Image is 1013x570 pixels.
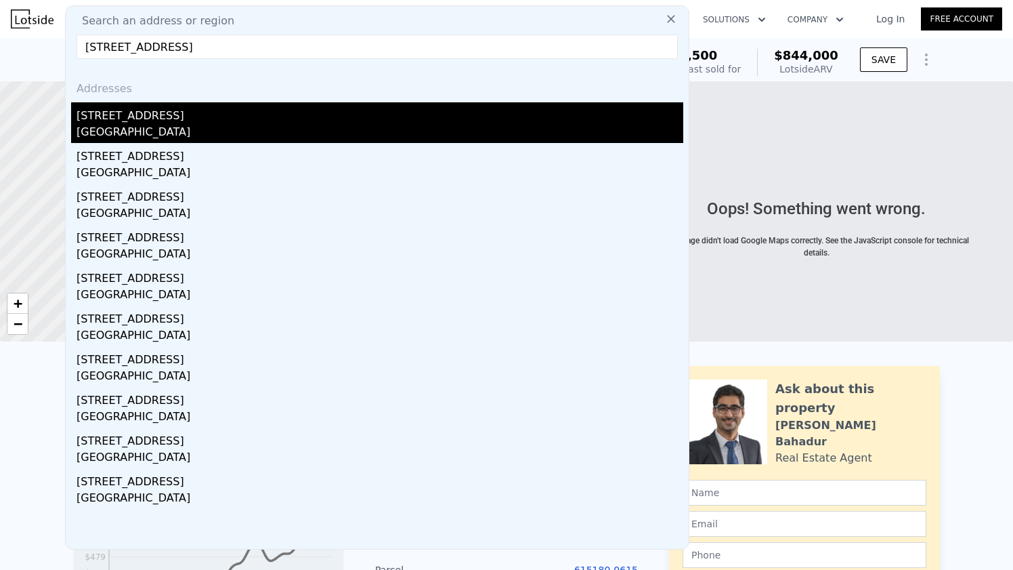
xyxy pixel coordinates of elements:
[775,380,926,418] div: Ask about this property
[692,7,777,32] button: Solutions
[921,7,1002,30] a: Free Account
[77,205,683,224] div: [GEOGRAPHIC_DATA]
[683,542,926,568] input: Phone
[77,287,683,306] div: [GEOGRAPHIC_DATA]
[77,468,683,490] div: [STREET_ADDRESS]
[14,315,22,332] span: −
[777,7,855,32] button: Company
[77,327,683,346] div: [GEOGRAPHIC_DATA]
[77,165,683,184] div: [GEOGRAPHIC_DATA]
[71,70,683,102] div: Addresses
[860,12,921,26] a: Log In
[77,102,683,124] div: [STREET_ADDRESS]
[7,293,28,314] a: Zoom in
[77,449,683,468] div: [GEOGRAPHIC_DATA]
[77,409,683,428] div: [GEOGRAPHIC_DATA]
[913,46,940,73] button: Show Options
[7,314,28,334] a: Zoom out
[77,246,683,265] div: [GEOGRAPHIC_DATA]
[14,295,22,312] span: +
[71,13,234,29] span: Search an address or region
[860,47,907,72] button: SAVE
[77,368,683,387] div: [GEOGRAPHIC_DATA]
[77,387,683,409] div: [STREET_ADDRESS]
[11,9,53,28] img: Lotside
[77,490,683,509] div: [GEOGRAPHIC_DATA]
[774,62,838,76] div: Lotside ARV
[77,265,683,287] div: [STREET_ADDRESS]
[77,428,683,449] div: [STREET_ADDRESS]
[774,48,838,62] span: $844,000
[77,224,683,246] div: [STREET_ADDRESS]
[683,511,926,537] input: Email
[77,143,683,165] div: [STREET_ADDRESS]
[77,346,683,368] div: [STREET_ADDRESS]
[662,197,970,221] div: Oops! Something went wrong.
[775,450,872,466] div: Real Estate Agent
[775,418,926,450] div: [PERSON_NAME] Bahadur
[77,35,678,59] input: Enter an address, city, region, neighborhood or zip code
[77,184,683,205] div: [STREET_ADDRESS]
[77,124,683,143] div: [GEOGRAPHIC_DATA]
[77,306,683,327] div: [STREET_ADDRESS]
[683,480,926,506] input: Name
[85,552,106,562] tspan: $479
[662,235,970,259] div: This page didn't load Google Maps correctly. See the JavaScript console for technical details.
